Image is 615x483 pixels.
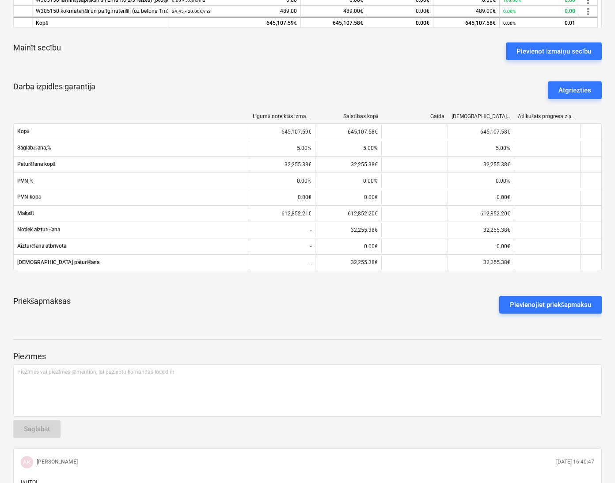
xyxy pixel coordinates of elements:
div: Atlikušais progresa ziņojums [518,113,577,120]
div: 5.00% [315,141,381,155]
p: [PERSON_NAME] [37,458,78,466]
div: 32,255.38€ [315,223,381,237]
div: 5.00% [448,141,514,155]
div: 0.00% [315,174,381,188]
button: Pievienojiet priekšapmaksu [499,296,602,314]
div: Līgumā noteiktās izmaksas [253,113,312,120]
div: [DEMOGRAPHIC_DATA] izmaksas [452,113,511,119]
p: [DATE] 16:40:47 [556,458,594,466]
span: Maksāt [17,210,245,217]
div: 0.00% [448,174,514,188]
div: 645,107.58€ [315,125,381,139]
span: Notiek aizturēšana [17,226,245,233]
p: 32,255.38€ [483,259,510,266]
div: Pievienojiet priekšapmaksu [510,299,592,310]
div: 645,107.58€ [301,17,367,28]
div: 0.01 [503,18,575,29]
div: - [249,239,315,253]
div: 0.00% [249,174,315,188]
div: 32,255.38€ [448,157,514,172]
span: AK [23,459,31,466]
div: 645,107.58€ [433,17,500,28]
div: - [249,223,315,237]
div: 612,852.20€ [448,207,514,221]
span: Saglabāšana,% [17,145,245,151]
div: Gaida [385,113,444,119]
div: 0.00€ [315,239,381,253]
button: Atgriezties [548,81,602,99]
span: 489.00€ [476,8,496,14]
p: Mainīt secību [13,42,61,53]
p: 32,255.38€ [351,259,378,266]
small: 24.45 × 20.00€ / m3 [172,9,211,14]
div: Saistības kopā [319,113,378,120]
span: PVN kopā [17,194,245,200]
p: Priekšapmaksas [13,296,71,314]
div: 0.00€ [367,17,433,28]
div: 0.00€ [249,190,315,204]
div: 612,852.20€ [315,207,381,221]
span: PVN,% [17,178,245,184]
small: 0.00% [503,9,516,14]
div: 489.00 [172,6,297,17]
iframe: Chat Widget [571,441,615,483]
span: Paturēšana kopā [17,161,245,168]
div: W305150 kokmateriāli un palīgmateriāli (uz betona 1m3) (pēdējoreiz rediģēts [DATE]) [36,6,164,17]
div: Atgriezties [558,84,591,96]
span: [DEMOGRAPHIC_DATA] paturēšana [17,259,245,266]
div: 0.00€ [315,190,381,204]
span: 489.00€ [343,8,363,14]
div: 645,107.59€ [249,125,315,139]
div: 32,255.38€ [249,157,315,172]
div: 0.00€ [448,239,514,253]
span: Aizturēšana atbrīvota [17,243,245,249]
span: Kopā [17,128,245,135]
div: 5.00% [249,141,315,155]
div: Aleksandrs Kamerdinerovs [21,456,33,468]
div: 612,852.21€ [249,207,315,221]
div: Pievienot izmaiņu secību [516,46,591,57]
div: 0.00 [503,6,575,17]
div: 645,107.58€ [448,125,514,139]
span: 0.00€ [416,8,429,14]
div: - [249,256,315,270]
div: 32,255.38€ [448,223,514,237]
span: more_vert [583,6,593,16]
div: 645,107.59€ [168,17,301,28]
div: 0.00€ [448,190,514,204]
p: Piezīmes [13,351,602,362]
button: Pievienot izmaiņu secību [506,42,602,60]
div: Kopā [32,17,168,28]
small: 0.00% [503,21,516,26]
div: 32,255.38€ [315,157,381,172]
p: Darba izpidles garantija [13,81,95,99]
